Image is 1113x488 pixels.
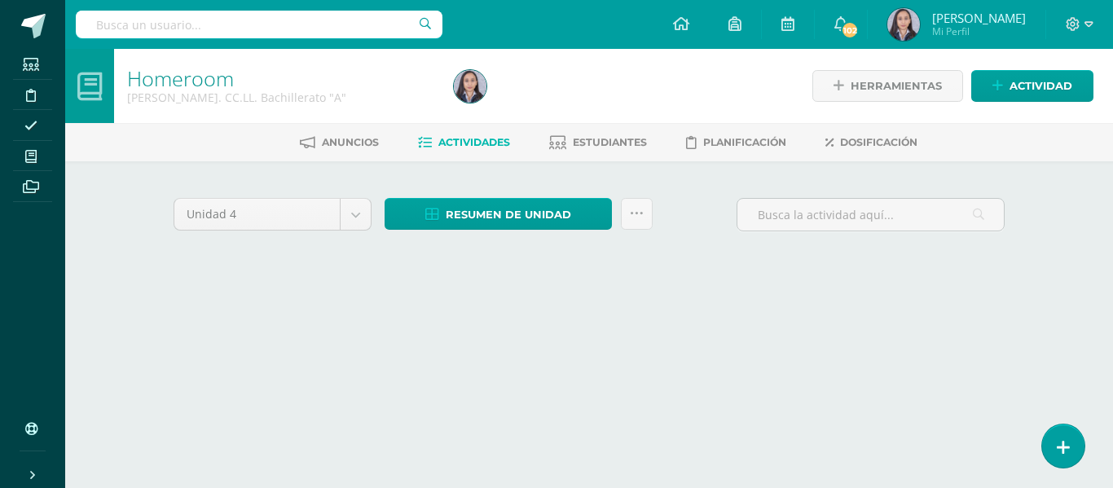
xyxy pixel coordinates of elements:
[887,8,920,41] img: 040cc7ec49f6129a148c95524d07e103.png
[686,130,786,156] a: Planificación
[1010,71,1072,101] span: Actividad
[418,130,510,156] a: Actividades
[454,70,486,103] img: 040cc7ec49f6129a148c95524d07e103.png
[851,71,942,101] span: Herramientas
[573,136,647,148] span: Estudiantes
[737,199,1004,231] input: Busca la actividad aquí...
[932,10,1026,26] span: [PERSON_NAME]
[840,136,917,148] span: Dosificación
[438,136,510,148] span: Actividades
[549,130,647,156] a: Estudiantes
[703,136,786,148] span: Planificación
[446,200,571,230] span: Resumen de unidad
[300,130,379,156] a: Anuncios
[971,70,1093,102] a: Actividad
[187,199,328,230] span: Unidad 4
[322,136,379,148] span: Anuncios
[174,199,371,230] a: Unidad 4
[127,67,434,90] h1: Homeroom
[932,24,1026,38] span: Mi Perfil
[127,90,434,105] div: Quinto Bach. CC.LL. Bachillerato 'A'
[825,130,917,156] a: Dosificación
[841,21,859,39] span: 102
[127,64,234,92] a: Homeroom
[812,70,963,102] a: Herramientas
[385,198,612,230] a: Resumen de unidad
[76,11,442,38] input: Busca un usuario...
